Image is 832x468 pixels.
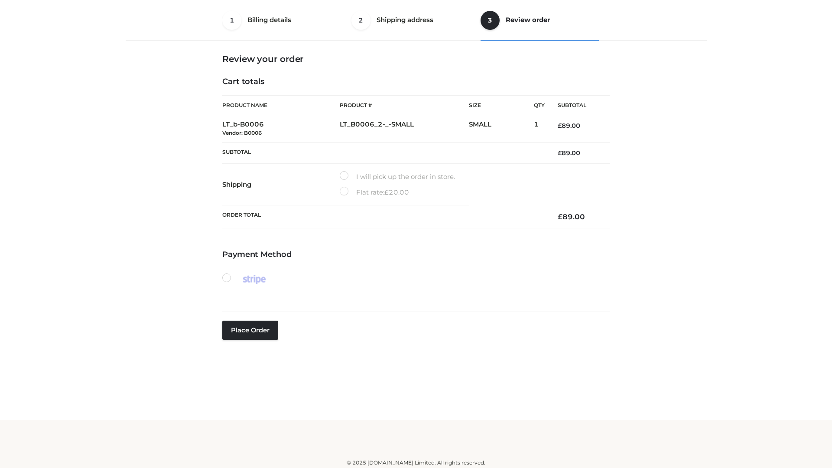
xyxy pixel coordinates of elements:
span: £ [384,188,389,196]
span: £ [558,212,562,221]
th: Subtotal [545,96,610,115]
label: I will pick up the order in store. [340,171,455,182]
small: Vendor: B0006 [222,130,262,136]
th: Product Name [222,95,340,115]
div: © 2025 [DOMAIN_NAME] Limited. All rights reserved. [129,458,703,467]
th: Qty [534,95,545,115]
span: £ [558,149,562,157]
th: Size [469,96,530,115]
td: 1 [534,115,545,143]
span: £ [558,122,562,130]
h4: Cart totals [222,77,610,87]
h4: Payment Method [222,250,610,260]
bdi: 20.00 [384,188,409,196]
h3: Review your order [222,54,610,64]
bdi: 89.00 [558,149,580,157]
button: Place order [222,321,278,340]
th: Order Total [222,205,545,228]
th: Subtotal [222,142,545,163]
bdi: 89.00 [558,122,580,130]
th: Shipping [222,164,340,205]
td: SMALL [469,115,534,143]
th: Product # [340,95,469,115]
label: Flat rate: [340,187,409,198]
bdi: 89.00 [558,212,585,221]
td: LT_b-B0006 [222,115,340,143]
td: LT_B0006_2-_-SMALL [340,115,469,143]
